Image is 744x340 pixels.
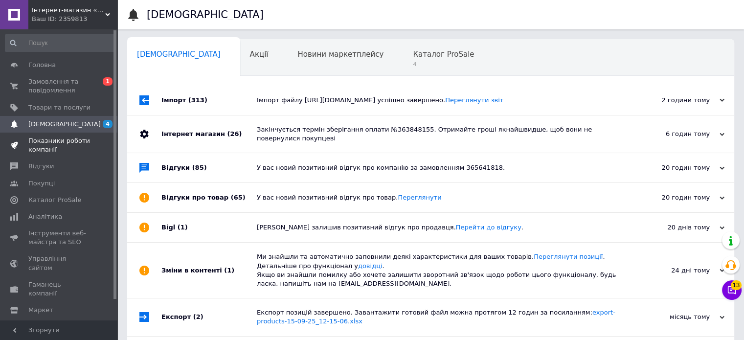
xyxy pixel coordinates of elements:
span: [DEMOGRAPHIC_DATA] [28,120,101,129]
span: Гаманець компанії [28,280,90,298]
div: місяць тому [627,313,724,321]
span: Новини маркетплейсу [297,50,383,59]
span: Головна [28,61,56,69]
span: Покупці [28,179,55,188]
div: 20 днів тому [627,223,724,232]
span: 4 [413,61,474,68]
span: (65) [231,194,246,201]
span: (313) [188,96,207,104]
div: 24 дні тому [627,266,724,275]
span: Відгуки [28,162,54,171]
a: Перейти до відгуку [456,224,521,231]
div: Імпорт [161,86,257,115]
div: Експорт позицій завершено. Завантажити готовий файл можна протягом 12 годин за посиланням: [257,308,627,326]
div: У вас новий позитивний відгук про товар. [257,193,627,202]
div: Імпорт файлу [URL][DOMAIN_NAME] успішно завершено. [257,96,627,105]
div: Ми знайшли та автоматично заповнили деякі характеристики для ваших товарів. . Детальніше про функ... [257,252,627,288]
span: [DEMOGRAPHIC_DATA] [137,50,221,59]
button: Чат з покупцем13 [722,280,742,300]
div: [PERSON_NAME] залишив позитивний відгук про продавця. . [257,223,627,232]
span: 13 [731,280,742,290]
span: (26) [227,130,242,137]
div: Експорт [161,298,257,336]
span: (2) [193,313,203,320]
span: Управління сайтом [28,254,90,272]
span: (1) [224,267,234,274]
span: Каталог ProSale [413,50,474,59]
span: (1) [178,224,188,231]
div: 20 годин тому [627,193,724,202]
div: У вас новий позитивний відгук про компанію за замовленням 365641818. [257,163,627,172]
input: Пошук [5,34,115,52]
span: 4 [103,120,113,128]
div: Ваш ID: 2359813 [32,15,117,23]
span: Інструменти веб-майстра та SEO [28,229,90,247]
span: Інтернет-магазин «Dragon Parts» [32,6,105,15]
div: 6 годин тому [627,130,724,138]
span: Аналітика [28,212,62,221]
span: Товари та послуги [28,103,90,112]
span: Маркет [28,306,53,315]
div: Відгуки [161,153,257,182]
div: Зміни в контенті [161,243,257,298]
a: Переглянути звіт [445,96,503,104]
span: Каталог ProSale [28,196,81,204]
a: довідці [358,262,383,270]
span: (85) [192,164,207,171]
span: Акції [250,50,269,59]
div: Bigl [161,213,257,242]
div: Закінчується термін зберігання оплати №363848155. Отримайте гроші якнайшвидше, щоб вони не поверн... [257,125,627,143]
a: Переглянути [398,194,441,201]
span: Замовлення та повідомлення [28,77,90,95]
div: Інтернет магазин [161,115,257,153]
a: Переглянути позиції [534,253,603,260]
h1: [DEMOGRAPHIC_DATA] [147,9,264,21]
div: 2 години тому [627,96,724,105]
a: export-products-15-09-25_12-15-06.xlsx [257,309,615,325]
div: 20 годин тому [627,163,724,172]
span: 1 [103,77,113,86]
div: Відгуки про товар [161,183,257,212]
span: Показники роботи компанії [28,136,90,154]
